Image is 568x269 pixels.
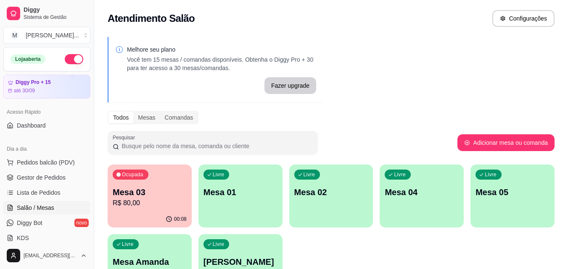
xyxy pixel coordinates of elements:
[160,112,198,123] div: Comandas
[203,186,277,198] p: Mesa 01
[113,256,187,268] p: Mesa Amanda
[385,186,459,198] p: Mesa 04
[3,105,90,119] div: Acesso Rápido
[127,55,316,72] p: Você tem 15 mesas / comandas disponíveis. Obtenha o Diggy Pro + 30 para ter acesso a 30 mesas/com...
[65,54,83,64] button: Alterar Status
[380,165,464,227] button: LivreMesa 04
[24,252,77,259] span: [EMAIL_ADDRESS][DOMAIN_NAME]
[122,171,143,178] p: Ocupada
[198,165,283,227] button: LivreMesa 01
[17,121,46,130] span: Dashboard
[17,204,54,212] span: Salão / Mesas
[3,27,90,44] button: Select a team
[3,3,90,24] a: DiggySistema de Gestão
[3,201,90,214] a: Salão / Mesas
[174,216,187,222] p: 00:08
[3,171,90,184] a: Gestor de Pedidos
[203,256,277,268] p: [PERSON_NAME]
[113,186,187,198] p: Mesa 03
[122,241,134,248] p: Livre
[394,171,406,178] p: Livre
[3,245,90,266] button: [EMAIL_ADDRESS][DOMAIN_NAME]
[304,171,315,178] p: Livre
[289,165,373,227] button: LivreMesa 02
[3,216,90,230] a: Diggy Botnovo
[16,79,51,86] article: Diggy Pro + 15
[3,156,90,169] button: Pedidos balcão (PDV)
[485,171,497,178] p: Livre
[24,14,87,21] span: Sistema de Gestão
[470,165,555,227] button: LivreMesa 05
[17,173,66,182] span: Gestor de Pedidos
[108,165,192,227] button: OcupadaMesa 03R$ 80,0000:08
[108,112,133,123] div: Todos
[133,112,160,123] div: Mesas
[11,31,19,39] span: M
[17,188,61,197] span: Lista de Pedidos
[3,231,90,245] a: KDS
[492,10,555,27] button: Configurações
[213,241,225,248] p: Livre
[3,119,90,132] a: Dashboard
[17,234,29,242] span: KDS
[14,87,35,94] article: até 30/09
[26,31,79,39] div: [PERSON_NAME] ...
[11,55,45,64] div: Loja aberta
[113,134,138,141] label: Pesquisar
[294,186,368,198] p: Mesa 02
[264,77,316,94] button: Fazer upgrade
[3,75,90,99] a: Diggy Pro + 15até 30/09
[17,158,75,167] span: Pedidos balcão (PDV)
[113,198,187,208] p: R$ 80,00
[3,186,90,199] a: Lista de Pedidos
[3,142,90,156] div: Dia a dia
[17,219,42,227] span: Diggy Bot
[24,6,87,14] span: Diggy
[108,12,195,25] h2: Atendimento Salão
[119,142,313,150] input: Pesquisar
[127,45,316,54] p: Melhore seu plano
[476,186,550,198] p: Mesa 05
[457,134,555,151] button: Adicionar mesa ou comanda
[213,171,225,178] p: Livre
